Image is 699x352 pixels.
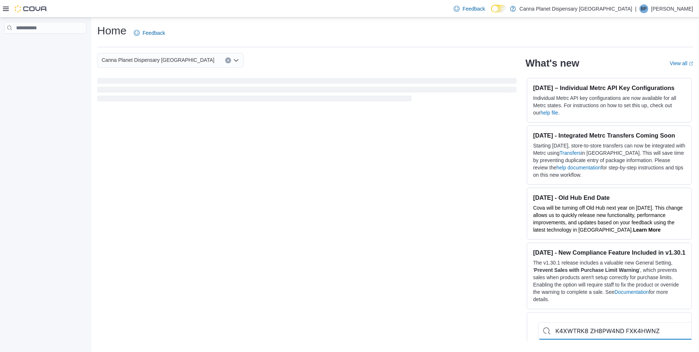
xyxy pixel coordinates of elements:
[641,4,647,13] span: BP
[533,249,685,256] h3: [DATE] - New Compliance Feature Included in v1.30.1
[97,79,517,103] span: Loading
[225,57,231,63] button: Clear input
[639,4,648,13] div: Binal Patel
[533,94,685,116] p: Individual Metrc API key configurations are now available for all Metrc states. For instructions ...
[534,267,639,273] strong: Prevent Sales with Purchase Limit Warning
[15,5,48,12] img: Cova
[131,26,168,40] a: Feedback
[556,165,601,171] a: help documentation
[533,132,685,139] h3: [DATE] - Integrated Metrc Transfers Coming Soon
[462,5,485,12] span: Feedback
[533,194,685,201] h3: [DATE] - Old Hub End Date
[689,61,693,66] svg: External link
[491,5,506,12] input: Dark Mode
[633,227,661,233] a: Learn More
[560,150,581,156] a: Transfers
[4,35,86,53] nav: Complex example
[102,56,214,64] span: Canna Planet Dispensary [GEOGRAPHIC_DATA]
[651,4,693,13] p: [PERSON_NAME]
[635,4,636,13] p: |
[519,4,632,13] p: Canna Planet Dispensary [GEOGRAPHIC_DATA]
[615,289,649,295] a: Documentation
[525,57,579,69] h2: What's new
[533,84,685,91] h3: [DATE] – Individual Metrc API Key Configurations
[533,205,683,233] span: Cova will be turning off Old Hub next year on [DATE]. This change allows us to quickly release ne...
[540,110,558,116] a: help file
[233,57,239,63] button: Open list of options
[533,259,685,303] p: The v1.30.1 release includes a valuable new General Setting, ' ', which prevents sales when produ...
[670,60,693,66] a: View allExternal link
[143,29,165,37] span: Feedback
[451,1,488,16] a: Feedback
[97,23,126,38] h1: Home
[533,142,685,179] p: Starting [DATE], store-to-store transfers can now be integrated with Metrc using in [GEOGRAPHIC_D...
